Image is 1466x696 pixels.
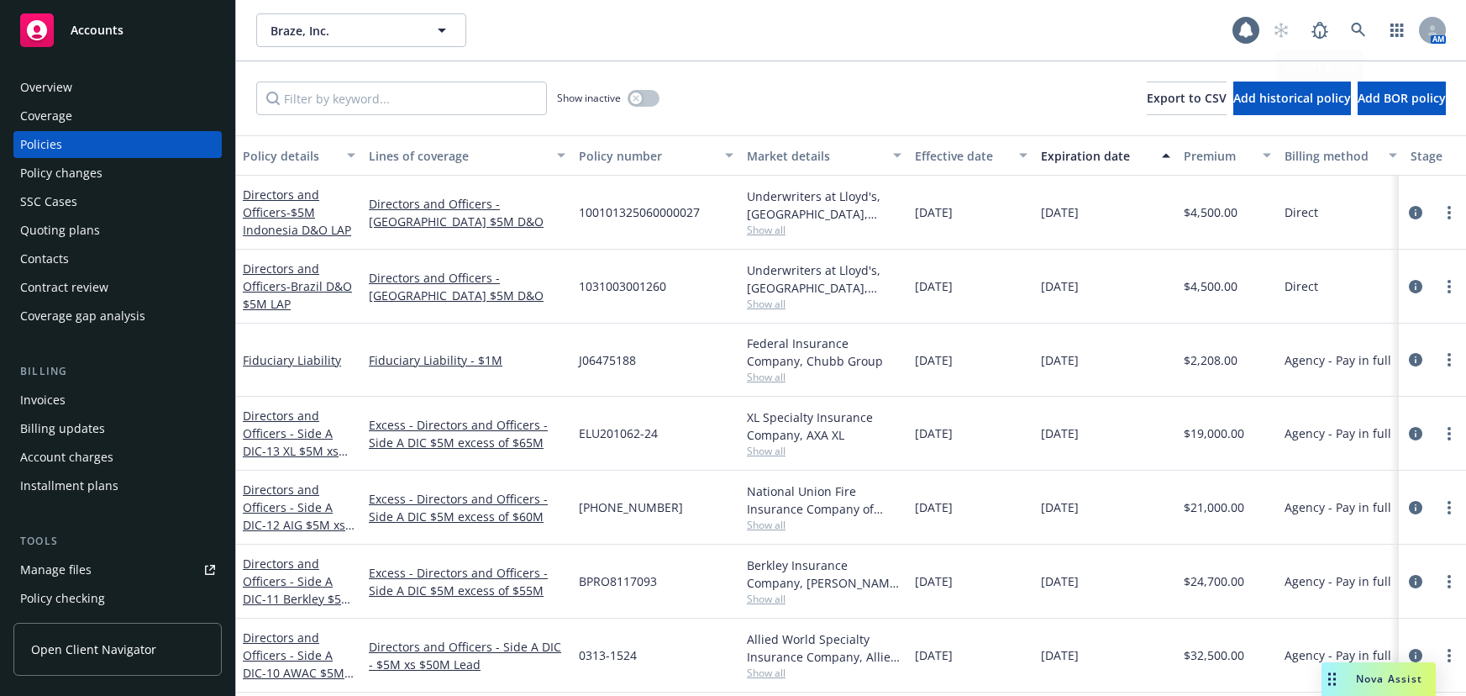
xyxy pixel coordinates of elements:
a: more [1439,277,1459,297]
a: Directors and Officers - Side A DIC [243,556,352,625]
span: $24,700.00 [1184,572,1244,590]
div: XL Specialty Insurance Company, AXA XL [747,409,901,444]
a: Directors and Officers - [GEOGRAPHIC_DATA] $5M D&O [369,269,565,304]
a: Excess - Directors and Officers - Side A DIC $5M excess of $65M [369,416,565,451]
span: Show all [747,297,901,311]
span: [DATE] [915,424,953,442]
button: Export to CSV [1147,82,1227,115]
span: ELU201062-24 [579,424,658,442]
span: $21,000.00 [1184,498,1244,516]
span: 1031003001260 [579,277,666,295]
button: Nova Assist [1322,662,1436,696]
input: Filter by keyword... [256,82,547,115]
span: [DATE] [1041,351,1079,369]
span: [DATE] [1041,572,1079,590]
a: Policy checking [13,585,222,612]
span: - Brazil D&O $5M LAP [243,278,352,312]
a: Billing updates [13,415,222,442]
a: circleInformation [1406,572,1426,592]
a: Coverage [13,103,222,129]
a: Directors and Officers [243,187,351,238]
a: circleInformation [1406,646,1426,666]
span: Add BOR policy [1358,90,1446,106]
div: Effective date [915,147,1009,165]
button: Premium [1177,135,1278,176]
a: circleInformation [1406,277,1426,297]
span: 0313-1524 [579,646,637,664]
span: Show all [747,444,901,458]
a: Switch app [1380,13,1414,47]
a: circleInformation [1406,424,1426,444]
div: Underwriters at Lloyd's, [GEOGRAPHIC_DATA], [PERSON_NAME] of [GEOGRAPHIC_DATA], Price Forbes & Pa... [747,187,901,223]
span: [DATE] [1041,203,1079,221]
a: Search [1342,13,1375,47]
span: Show inactive [557,91,621,105]
span: $19,000.00 [1184,424,1244,442]
span: Show all [747,518,901,532]
a: Fiduciary Liability [243,352,341,368]
a: Contacts [13,245,222,272]
a: Manage files [13,556,222,583]
a: Contract review [13,274,222,301]
a: circleInformation [1406,203,1426,223]
div: Berkley Insurance Company, [PERSON_NAME] Corporation [747,556,901,592]
a: Installment plans [13,472,222,499]
button: Policy number [572,135,740,176]
span: [DATE] [1041,424,1079,442]
a: SSC Cases [13,188,222,215]
span: [DATE] [915,572,953,590]
span: Add historical policy [1233,90,1351,106]
a: Account charges [13,444,222,471]
a: Excess - Directors and Officers - Side A DIC $5M excess of $60M [369,490,565,525]
a: Directors and Officers - Side A DIC [243,482,345,551]
a: more [1439,424,1459,444]
button: Add BOR policy [1358,82,1446,115]
span: Show all [747,370,901,384]
a: Directors and Officers - Side A DIC - $5M xs $50M Lead [369,638,565,673]
a: more [1439,572,1459,592]
div: Installment plans [20,472,118,499]
button: Effective date [908,135,1034,176]
div: Policies [20,131,62,158]
a: more [1439,498,1459,518]
button: Add historical policy [1233,82,1351,115]
div: SSC Cases [20,188,77,215]
span: [DATE] [1041,277,1079,295]
span: $4,500.00 [1184,277,1237,295]
span: Braze, Inc. [271,22,416,40]
a: Coverage gap analysis [13,303,222,330]
span: Show all [747,666,901,680]
span: - 12 AIG $5M xs $60M Excess [243,517,355,551]
div: Policy changes [20,160,102,187]
a: Directors and Officers - Side A DIC [243,408,339,477]
div: Billing [13,363,222,380]
a: Fiduciary Liability - $1M [369,351,565,369]
div: Policy number [579,147,715,165]
a: Directors and Officers - [GEOGRAPHIC_DATA] $5M D&O [369,195,565,230]
a: Policy changes [13,160,222,187]
button: Lines of coverage [362,135,572,176]
span: Show all [747,223,901,237]
a: circleInformation [1406,350,1426,370]
div: Account charges [20,444,113,471]
div: Manage files [20,556,92,583]
div: Policy details [243,147,337,165]
div: Allied World Specialty Insurance Company, Allied World Assurance Company (AWAC) [747,630,901,666]
a: Overview [13,74,222,101]
div: Stage [1411,147,1463,165]
div: Underwriters at Lloyd's, [GEOGRAPHIC_DATA], [PERSON_NAME] of [GEOGRAPHIC_DATA], Price Forbes & Pa... [747,261,901,297]
span: $32,500.00 [1184,646,1244,664]
a: Accounts [13,7,222,54]
button: Market details [740,135,908,176]
span: Direct [1285,203,1318,221]
a: Policies [13,131,222,158]
span: BPRO8117093 [579,572,657,590]
span: Accounts [71,24,123,37]
a: Excess - Directors and Officers - Side A DIC $5M excess of $55M [369,564,565,599]
a: Quoting plans [13,217,222,244]
span: Export to CSV [1147,90,1227,106]
div: Policy checking [20,585,105,612]
span: [DATE] [915,646,953,664]
span: - 13 XL $5M xs $65M Excess [243,443,348,477]
span: $4,500.00 [1184,203,1237,221]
